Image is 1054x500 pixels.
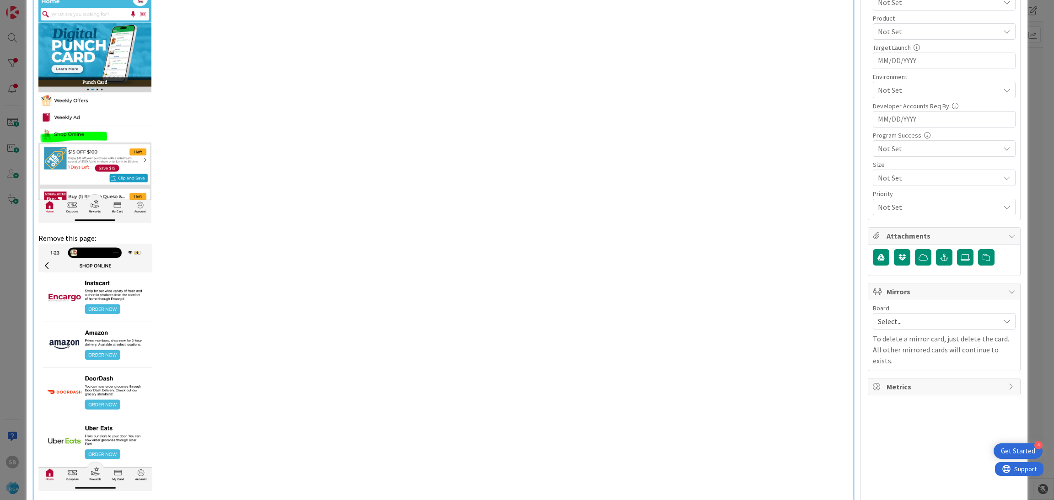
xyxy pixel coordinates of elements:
[1001,447,1035,456] div: Get Started
[873,74,1016,80] div: Environment
[1034,441,1043,449] div: 4
[873,44,1016,51] div: Target Launch
[873,191,1016,197] div: Priority
[38,244,152,491] img: edbsn41f1e79f5a1a5d66081b30e3757ccce3eaad8bb0829f2b18fb72a25f74051e7354fe7635cee8720c0ce7d030bc18...
[38,234,96,243] span: Remove this page:
[873,103,1016,109] div: Developer Accounts Req By
[878,26,1000,37] span: Not Set
[873,161,1016,168] div: Size
[873,305,889,311] span: Board
[878,171,995,184] span: Not Set
[994,443,1043,459] div: Open Get Started checklist, remaining modules: 4
[873,132,1016,138] div: Program Success
[887,286,1004,297] span: Mirrors
[878,112,1011,127] input: MM/DD/YYYY
[873,15,1016,21] div: Product
[19,1,42,12] span: Support
[873,333,1016,366] p: To delete a mirror card, just delete the card. All other mirrored cards will continue to exists.
[878,201,995,213] span: Not Set
[887,230,1004,241] span: Attachments
[878,143,1000,154] span: Not Set
[887,381,1004,392] span: Metrics
[878,53,1011,69] input: MM/DD/YYYY
[878,315,995,328] span: Select...
[878,85,1000,96] span: Not Set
